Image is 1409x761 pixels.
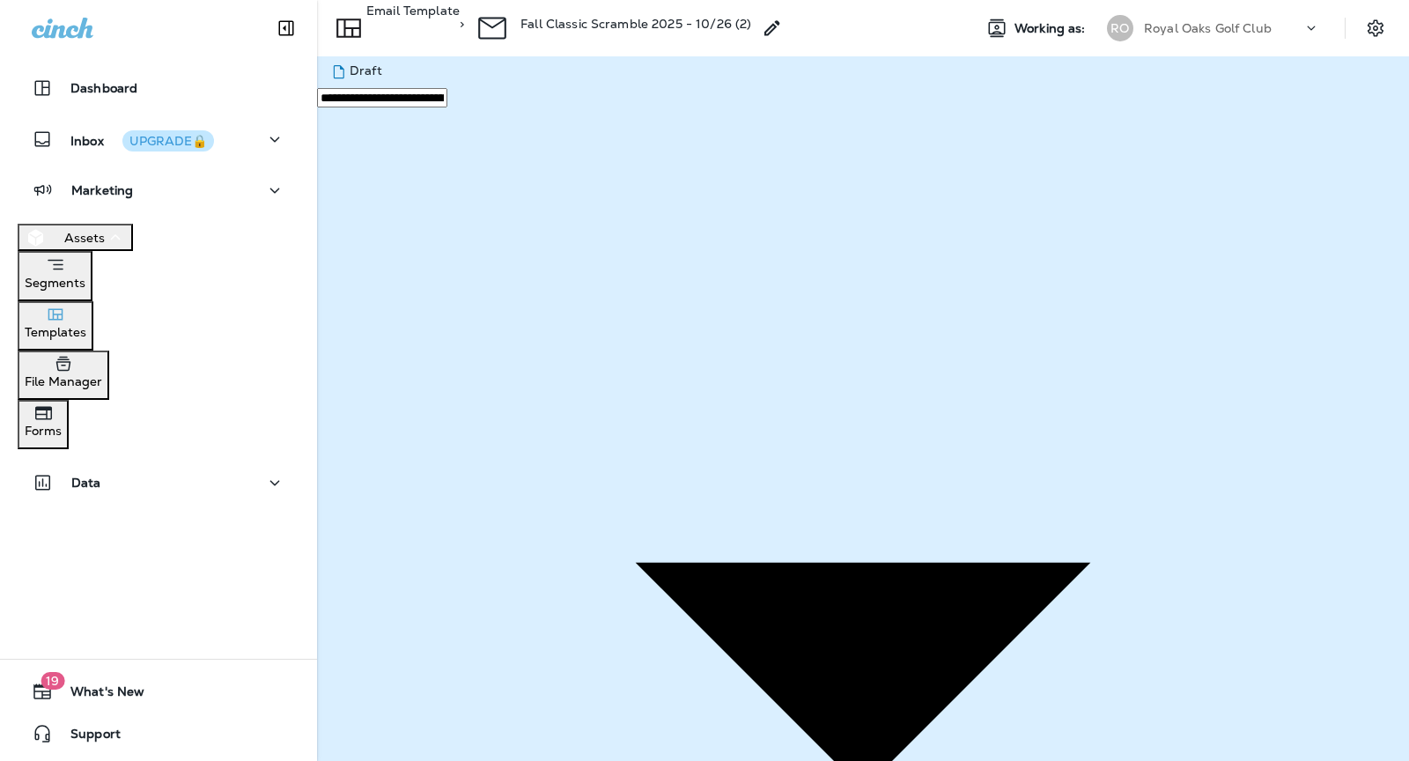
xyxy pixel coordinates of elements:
p: Email Template [366,4,460,44]
button: 19What's New [18,674,299,709]
button: Support [18,716,299,751]
button: InboxUPGRADE🔒 [18,122,299,157]
span: Working as: [1014,21,1089,36]
p: Inbox [70,130,214,149]
p: Segments [25,276,85,290]
p: Data [71,476,101,490]
button: File Manager [18,351,109,400]
p: Marketing [71,183,133,197]
div: Fall Classic Scramble 2025 - 10/26 (2) [520,17,751,40]
button: Collapse Sidebar [262,11,311,46]
span: 19 [41,672,64,690]
button: Templates [18,301,93,351]
button: Dashboard [18,70,299,106]
div: RO [1107,15,1133,41]
p: Fall Classic Scramble 2025 - 10/26 (2) [520,17,751,31]
button: UPGRADE🔒 [122,130,214,151]
span: What's New [53,684,144,706]
span: Support [53,727,121,748]
button: Forms [18,400,69,449]
p: Royal Oaks Golf Club [1144,21,1272,35]
p: Dashboard [70,81,137,95]
button: Data [18,465,299,500]
button: Settings [1360,12,1391,44]
p: > [460,17,464,31]
p: Templates [25,325,86,339]
button: Marketing [18,173,299,208]
p: File Manager [25,374,102,388]
button: Assets [18,224,133,251]
div: Draft [328,63,1398,81]
div: UPGRADE🔒 [129,135,207,147]
p: Forms [25,424,62,438]
button: Segments [18,251,92,301]
p: Assets [64,231,105,245]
